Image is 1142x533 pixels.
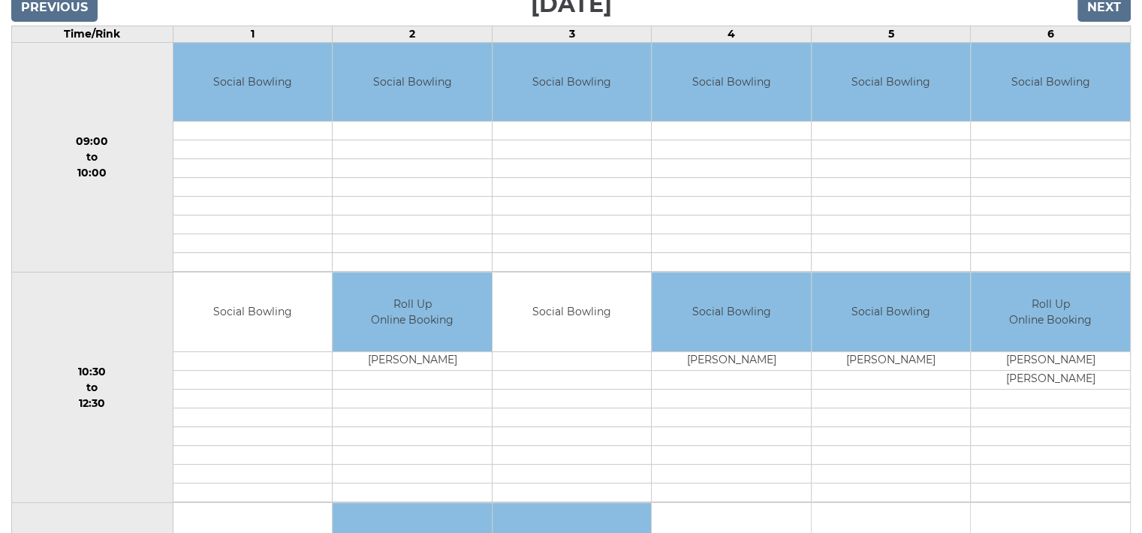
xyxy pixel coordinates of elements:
td: Social Bowling [652,43,811,122]
td: Roll Up Online Booking [971,273,1130,351]
td: [PERSON_NAME] [333,351,492,370]
td: [PERSON_NAME] [812,351,971,370]
td: Social Bowling [493,43,652,122]
td: [PERSON_NAME] [652,351,811,370]
td: [PERSON_NAME] [971,370,1130,389]
td: [PERSON_NAME] [971,351,1130,370]
td: 3 [492,26,652,42]
td: 5 [811,26,971,42]
td: 4 [652,26,812,42]
td: Social Bowling [812,273,971,351]
td: Social Bowling [652,273,811,351]
td: 2 [333,26,493,42]
td: 09:00 to 10:00 [12,42,173,273]
td: Social Bowling [173,273,333,351]
td: Roll Up Online Booking [333,273,492,351]
td: 6 [971,26,1131,42]
td: 1 [173,26,333,42]
td: Social Bowling [173,43,333,122]
td: 10:30 to 12:30 [12,273,173,503]
td: Social Bowling [971,43,1130,122]
td: Social Bowling [493,273,652,351]
td: Time/Rink [12,26,173,42]
td: Social Bowling [812,43,971,122]
td: Social Bowling [333,43,492,122]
